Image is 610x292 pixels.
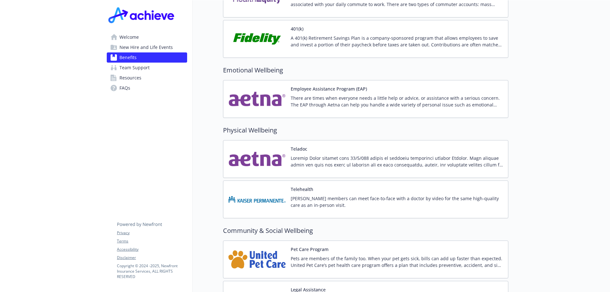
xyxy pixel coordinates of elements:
span: Resources [119,73,141,83]
h2: Emotional Wellbeing [223,65,508,75]
button: Telehealth [291,186,313,193]
h2: Community & Social Wellbeing [223,226,508,235]
a: Team Support [107,63,187,73]
span: Team Support [119,63,150,73]
a: FAQs [107,83,187,93]
p: There are times when everyone needs a little help or advice, or assistance with a serious concern... [291,95,503,108]
p: Pets are members of the family too. When your pet gets sick, bills can add up faster than expecte... [291,255,503,268]
a: Terms [117,238,187,244]
img: Aetna Inc carrier logo [228,146,286,173]
span: FAQs [119,83,130,93]
img: Kaiser Permanente Insurance Company carrier logo [228,186,286,213]
a: Accessibility [117,247,187,252]
a: New Hire and Life Events [107,42,187,52]
a: Privacy [117,230,187,236]
span: New Hire and Life Events [119,42,173,52]
a: Benefits [107,52,187,63]
button: 401(k) [291,25,303,32]
a: Disclaimer [117,255,187,261]
h2: Physical Wellbeing [223,126,508,135]
button: Teladoc [291,146,307,152]
img: Fidelity Investments carrier logo [228,25,286,52]
p: Copyright © 2024 - 2025 , Newfront Insurance Services, ALL RIGHTS RESERVED [117,263,187,279]
img: United Pet Care carrier logo [228,246,286,273]
a: Resources [107,73,187,83]
button: Pet Care Program [291,246,329,253]
p: A 401(k) Retirement Savings Plan is a company-sponsored program that allows employees to save and... [291,35,503,48]
span: Benefits [119,52,137,63]
button: Employee Assistance Program (EAP) [291,85,367,92]
span: Welcome [119,32,139,42]
a: Welcome [107,32,187,42]
p: [PERSON_NAME] members can meet face-to-face with a doctor by video for the same high-quality care... [291,195,503,208]
p: Loremip Dolor sitamet cons 33/5/088 adipis el seddoeiu temporinci utlabor Etdolor. Magn aliquae a... [291,155,503,168]
img: Aetna Inc carrier logo [228,85,286,112]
